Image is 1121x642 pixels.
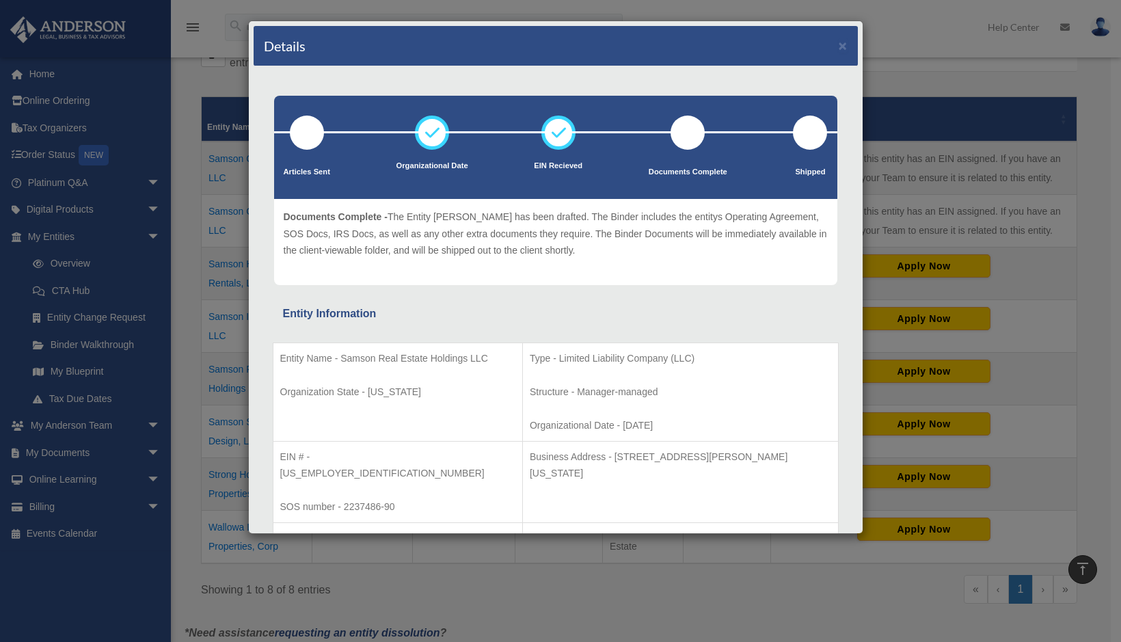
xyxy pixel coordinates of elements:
p: Entity Name - Samson Real Estate Holdings LLC [280,350,515,367]
p: RA Name - FWW Services Inc. [280,530,515,547]
p: The Entity [PERSON_NAME] has been drafted. The Binder includes the entitys Operating Agreement, S... [284,209,828,259]
p: EIN # - [US_EMPLOYER_IDENTIFICATION_NUMBER] [280,449,515,482]
p: Articles Sent [284,165,330,179]
p: Shipped [793,165,827,179]
h4: Details [264,36,306,55]
div: Entity Information [283,304,828,323]
p: Structure - Manager-managed [530,384,831,401]
span: Documents Complete - [284,211,388,222]
button: × [839,38,848,53]
p: RA Address - [STREET_ADDRESS][PERSON_NAME][US_STATE] [530,530,831,547]
p: Organization State - [US_STATE] [280,384,515,401]
p: EIN Recieved [534,159,582,173]
p: Type - Limited Liability Company (LLC) [530,350,831,367]
p: Business Address - [STREET_ADDRESS][PERSON_NAME][US_STATE] [530,449,831,482]
p: Organizational Date - [DATE] [530,417,831,434]
p: Documents Complete [649,165,727,179]
p: SOS number - 2237486-90 [280,498,515,516]
p: Organizational Date [396,159,468,173]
